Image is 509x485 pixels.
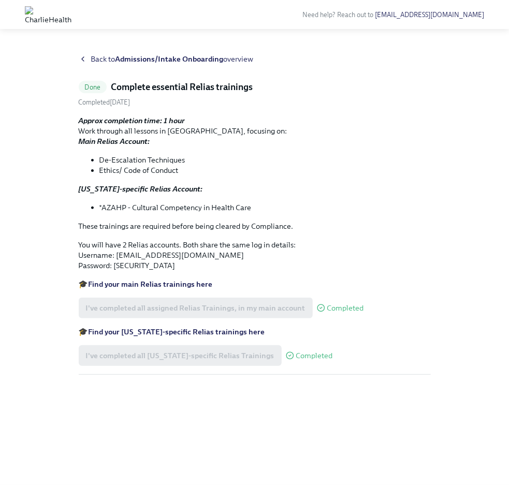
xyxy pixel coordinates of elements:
strong: Approx completion time: 1 hour [79,116,185,125]
li: *AZAHP - Cultural Competency in Health Care [99,202,431,213]
span: Need help? Reach out to [302,11,484,19]
p: These trainings are required before being cleared by Compliance. [79,221,431,231]
p: You will have 2 Relias accounts. Both share the same log in details: Username: [EMAIL_ADDRESS][DO... [79,240,431,271]
p: Work through all lessons in [GEOGRAPHIC_DATA], focusing on: [79,115,431,146]
span: Done [79,83,107,91]
a: Back toAdmissions/Intake Onboardingoverview [79,54,431,64]
img: CharlieHealth [25,6,71,23]
strong: [US_STATE]-specific Relias Account: [79,184,203,194]
strong: Admissions/Intake Onboarding [115,54,224,64]
li: De-Escalation Techniques [99,155,431,165]
p: 🎓 [79,279,431,289]
a: Find your main Relias trainings here [89,280,213,289]
span: Completed [327,304,364,312]
h5: Complete essential Relias trainings [111,81,253,93]
li: Ethics/ Code of Conduct [99,165,431,175]
p: 🎓 [79,327,431,337]
span: Back to overview [91,54,254,64]
a: [EMAIL_ADDRESS][DOMAIN_NAME] [375,11,484,19]
a: Find your [US_STATE]-specific Relias trainings here [89,327,265,336]
span: Completed [296,352,333,360]
strong: Main Relias Account: [79,137,150,146]
span: Monday, October 13th 2025, 12:34 am [79,98,130,106]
